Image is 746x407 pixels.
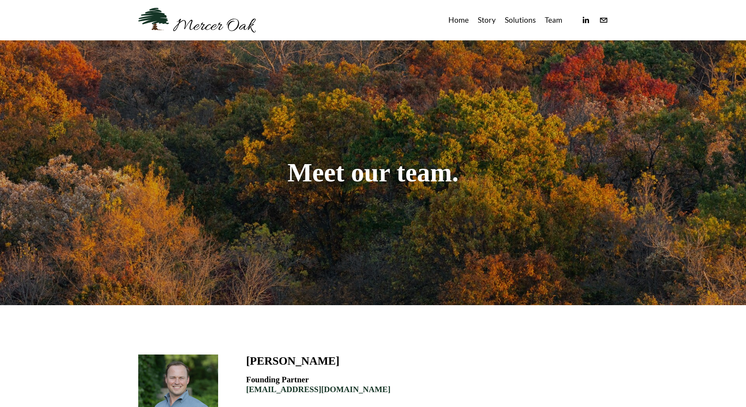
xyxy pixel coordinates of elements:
[138,159,608,186] h1: Meet our team.
[581,16,590,25] a: linkedin-unauth
[505,14,536,27] a: Solutions
[448,14,469,27] a: Home
[246,385,391,394] a: [EMAIL_ADDRESS][DOMAIN_NAME]
[246,355,340,367] h3: [PERSON_NAME]
[478,14,496,27] a: Story
[599,16,608,25] a: info@merceroaklaw.com
[246,375,608,394] h4: Founding Partner
[545,14,562,27] a: Team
